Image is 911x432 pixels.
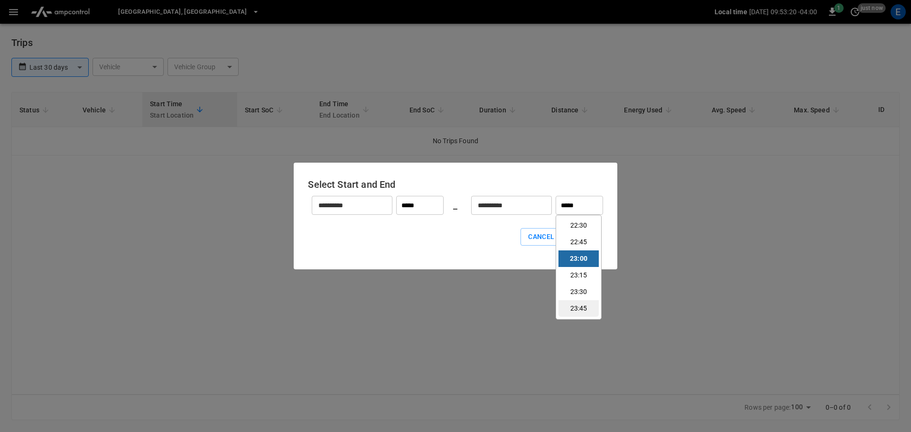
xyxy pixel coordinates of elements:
[558,218,599,317] ul: Time
[558,300,599,317] li: 23:45
[558,284,599,300] li: 23:30
[558,217,599,234] li: 22:30
[558,250,599,267] li: 23:00
[521,228,562,246] button: Cancel
[558,234,599,250] li: 22:45
[453,198,457,213] h6: _
[558,267,599,284] li: 23:15
[308,177,603,192] h6: Select Start and End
